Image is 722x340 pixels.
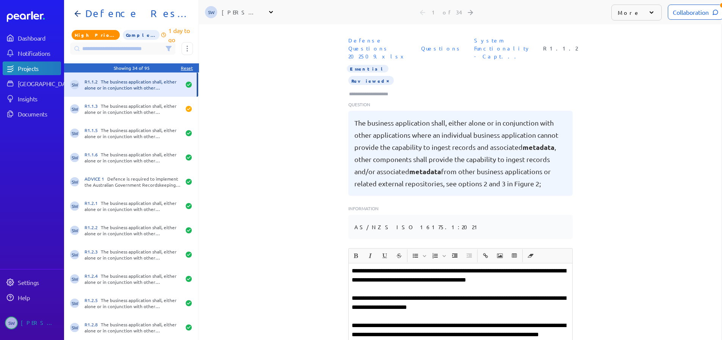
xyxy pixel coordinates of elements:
[3,77,61,90] a: [GEOGRAPHIC_DATA]
[524,249,537,262] button: Clear Formatting
[18,279,60,286] div: Settings
[85,151,181,164] div: The business application shall, either alone or in conjunction with other applications, allow int...
[70,129,79,138] span: Steve Whittington
[448,249,462,262] span: Increase Indent
[493,249,507,262] span: Insert Image
[181,65,193,71] div: Reset
[123,30,160,40] span: All Questions Completed
[618,9,640,16] p: More
[348,90,395,98] input: Type here to add tags
[70,80,79,89] span: Steve Whittington
[3,61,61,75] a: Projects
[85,127,101,133] span: R1.1.5
[429,249,442,262] button: Insert Ordered List
[85,176,107,182] span: ADVICE 1
[72,30,120,40] span: Priority
[70,104,79,113] span: Steve Whittington
[70,153,79,162] span: Steve Whittington
[70,299,79,308] span: Steve Whittington
[85,297,181,309] div: The business application shall, either alone or in conjunction with other applications be able to...
[5,316,18,329] span: Steve Whittington
[18,95,60,102] div: Insights
[85,79,181,91] div: The business application shall, either alone or in conjunction with other applications where an i...
[18,294,60,301] div: Help
[428,249,447,262] span: Insert Ordered List
[18,80,74,87] div: [GEOGRAPHIC_DATA]
[7,11,61,22] a: Dashboard
[378,249,391,262] button: Underline
[348,101,573,108] p: Question
[85,127,181,139] div: The business application shall, either alone or in conjunction with other applications support ca...
[70,274,79,283] span: Steve Whittington
[345,33,412,63] span: Document: Defense Questions 202509.xlsx
[418,41,465,55] span: Sheet: Questions
[70,201,79,211] span: Steve Whittington
[3,313,61,332] a: SW[PERSON_NAME]
[85,103,181,115] div: The business application shall, either alone or in conjunction with other applications where the ...
[18,34,60,42] div: Dashboard
[3,92,61,105] a: Insights
[432,9,462,16] div: 1 of 34
[70,323,79,332] span: Steve Whittington
[409,167,441,176] span: metadata
[3,291,61,304] a: Help
[471,33,534,63] span: Section: System Functionality - Capture and classification Obligation - Records creation, capture...
[462,249,476,262] span: Decrease Indent
[85,79,101,85] span: R1.1.2
[18,110,60,118] div: Documents
[348,205,573,212] p: Information
[205,6,217,18] span: Steve Whittington
[114,65,150,71] div: Showing 34 of 95
[21,316,59,329] div: [PERSON_NAME]
[393,249,406,262] button: Strike through
[85,273,181,285] div: The business application shall, either alone or in conjunction with other applications support th...
[354,117,567,190] pre: The business application shall, either alone or in conjunction with other applications where an i...
[18,65,60,72] div: Projects
[85,249,181,261] div: The business application shall, either alone or in conjunction with other applications be able to...
[364,249,377,262] button: Italic
[85,151,101,157] span: R1.1.6
[523,143,554,151] span: metadata
[85,249,101,255] span: R1.2.3
[3,275,61,289] a: Settings
[70,250,79,259] span: Steve Whittington
[18,49,60,57] div: Notifications
[85,224,181,236] div: The business application shall, either alone or in conjunction with other applications enable the...
[85,224,101,230] span: R1.2.2
[540,41,581,55] span: Reference Number: R1.1.2
[349,249,363,262] span: Bold
[508,249,521,262] button: Insert table
[85,273,101,279] span: R1.2.4
[85,321,101,327] span: R1.2.8
[3,46,61,60] a: Notifications
[409,249,422,262] button: Insert Unordered List
[354,221,481,233] pre: AS/NZS ISO 16175.1:2021
[348,76,394,85] span: Reviewed
[479,249,492,262] button: Insert link
[82,8,186,20] h1: Defence Response 202509
[85,321,181,334] div: The business application shall, either alone or in conjunction with other applications, be able t...
[378,249,392,262] span: Underline
[448,249,461,262] button: Increase Indent
[409,249,428,262] span: Insert Unordered List
[349,249,362,262] button: Bold
[493,249,506,262] button: Insert Image
[85,176,181,188] div: Defence is required to implement the Australian Government Recordskeeping Metadata Standard. Defe...
[85,103,101,109] span: R1.1.3
[385,77,391,84] button: Tag at index 0 with value Reviewed focussed. Press backspace to remove
[222,8,260,16] div: [PERSON_NAME]
[3,31,61,45] a: Dashboard
[85,297,101,303] span: R1.2.5
[168,26,193,44] p: 1 day to go
[85,200,181,212] div: The business application shall, either alone or in conjunction with other applications enable the...
[524,249,537,262] span: Clear Formatting
[479,249,492,262] span: Insert link
[3,107,61,121] a: Documents
[347,65,388,72] span: Importance Essential
[70,177,79,186] span: Steve Whittington
[70,226,79,235] span: Steve Whittington
[85,200,101,206] span: R1.2.1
